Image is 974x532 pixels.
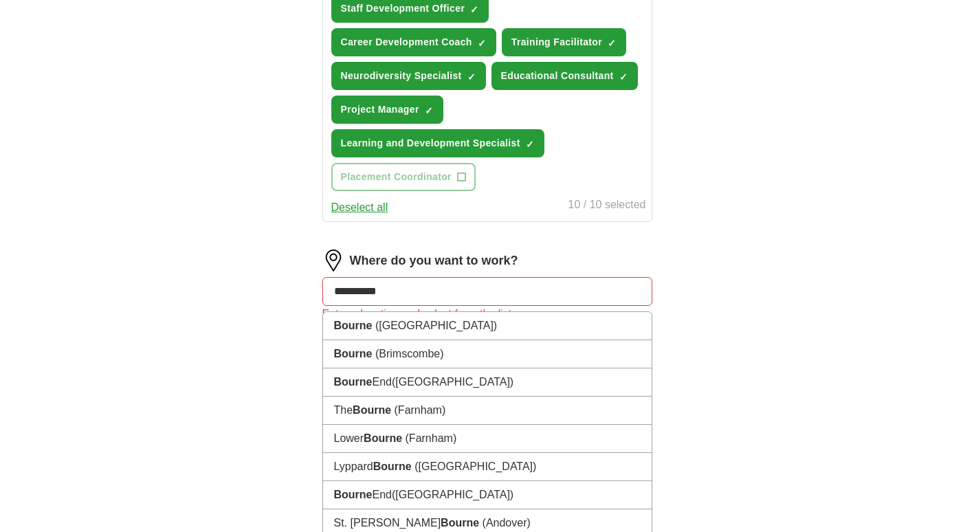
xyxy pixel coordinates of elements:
[334,376,373,388] strong: Bourne
[425,105,433,116] span: ✓
[323,453,652,481] li: Lyppard
[331,62,486,90] button: Neurodiversity Specialist✓
[568,197,646,216] div: 10 / 10 selected
[341,102,419,117] span: Project Manager
[364,432,402,444] strong: Bourne
[441,517,479,529] strong: Bourne
[323,425,652,453] li: Lower
[395,404,446,416] span: (Farnham)
[341,136,520,151] span: Learning and Development Specialist
[341,1,465,16] span: Staff Development Officer
[341,170,452,184] span: Placement Coordinator
[373,461,412,472] strong: Bourne
[392,376,513,388] span: ([GEOGRAPHIC_DATA])
[322,306,652,322] div: Enter a location and select from the list
[323,368,652,397] li: End
[334,348,373,359] strong: Bourne
[331,129,544,157] button: Learning and Development Specialist✓
[323,397,652,425] li: The
[341,35,472,49] span: Career Development Coach
[511,35,602,49] span: Training Facilitator
[331,96,443,124] button: Project Manager✓
[483,517,531,529] span: (Andover)
[375,348,444,359] span: (Brimscombe)
[502,28,626,56] button: Training Facilitator✓
[608,38,616,49] span: ✓
[322,250,344,271] img: location.png
[341,69,462,83] span: Neurodiversity Specialist
[526,139,534,150] span: ✓
[350,252,518,270] label: Where do you want to work?
[414,461,536,472] span: ([GEOGRAPHIC_DATA])
[334,320,373,331] strong: Bourne
[334,489,373,500] strong: Bourne
[375,320,497,331] span: ([GEOGRAPHIC_DATA])
[331,199,388,216] button: Deselect all
[331,163,476,191] button: Placement Coordinator
[478,38,486,49] span: ✓
[501,69,614,83] span: Educational Consultant
[619,71,628,82] span: ✓
[331,28,496,56] button: Career Development Coach✓
[467,71,476,82] span: ✓
[392,489,513,500] span: ([GEOGRAPHIC_DATA])
[406,432,457,444] span: (Farnham)
[323,481,652,509] li: End
[470,4,478,15] span: ✓
[353,404,391,416] strong: Bourne
[491,62,638,90] button: Educational Consultant✓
